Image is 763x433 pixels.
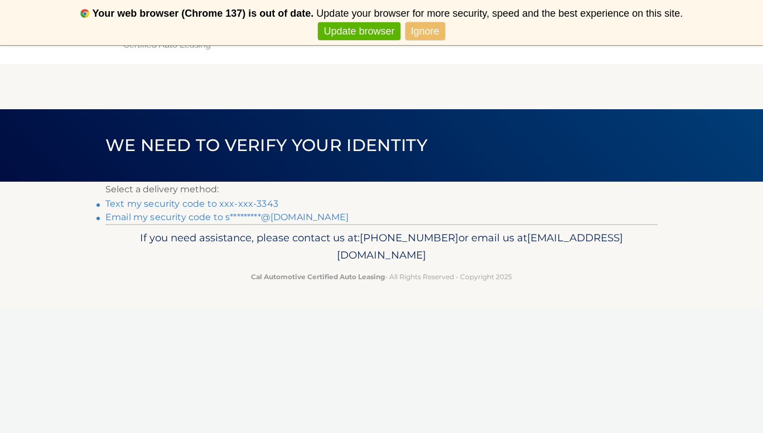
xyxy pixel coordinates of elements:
[360,231,458,244] span: [PHONE_NUMBER]
[105,182,658,197] p: Select a delivery method:
[113,271,650,283] p: - All Rights Reserved - Copyright 2025
[105,212,349,222] a: Email my security code to s*********@[DOMAIN_NAME]
[105,198,278,209] a: Text my security code to xxx-xxx-3343
[251,273,385,281] strong: Cal Automotive Certified Auto Leasing
[318,22,400,41] a: Update browser
[105,135,427,155] span: We need to verify your identity
[113,229,650,265] p: If you need assistance, please contact us at: or email us at
[93,8,314,19] b: Your web browser (Chrome 137) is out of date.
[316,8,683,19] span: Update your browser for more security, speed and the best experience on this site.
[405,22,445,41] a: Ignore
